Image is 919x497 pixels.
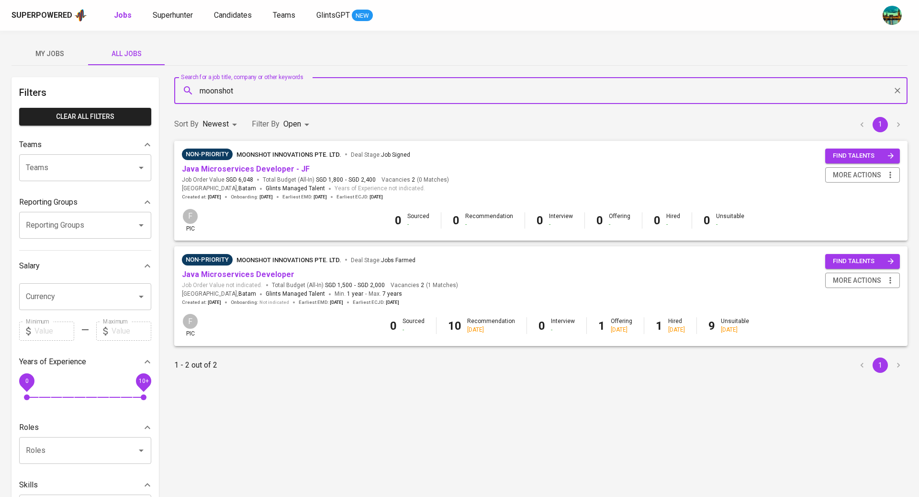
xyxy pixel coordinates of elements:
[611,317,632,334] div: Offering
[873,117,888,132] button: page 1
[226,176,253,184] span: SGD 6,048
[708,319,715,333] b: 9
[273,11,295,20] span: Teams
[266,290,325,297] span: Glints Managed Talent
[704,214,710,227] b: 0
[19,256,151,276] div: Salary
[283,116,313,133] div: Open
[467,326,515,334] div: [DATE]
[721,326,749,334] div: [DATE]
[873,358,888,373] button: page 1
[283,119,301,128] span: Open
[419,281,424,289] span: 2
[330,299,343,306] span: [DATE]
[273,10,297,22] a: Teams
[382,290,402,297] span: 7 years
[182,270,294,279] a: Java Microservices Developer
[381,151,410,158] span: Job Signed
[236,256,341,264] span: Moonshot Innovations Pte. Ltd.
[19,479,38,491] p: Skills
[182,208,199,233] div: pic
[259,299,289,306] span: Not indicated
[19,108,151,126] button: Clear All filters
[891,84,904,97] button: Clear
[114,10,134,22] a: Jobs
[549,220,573,229] div: -
[182,194,221,200] span: Created at :
[335,290,363,297] span: Min.
[316,11,350,20] span: GlintsGPT
[134,219,148,232] button: Open
[403,326,425,334] div: -
[282,194,327,200] span: Earliest EMD :
[596,214,603,227] b: 0
[236,151,341,158] span: Moonshot Innovations Pte. Ltd.
[666,212,680,229] div: Hired
[316,176,343,184] span: SGD 1,800
[609,220,630,229] div: -
[252,118,280,130] p: Filter By
[825,149,900,163] button: find talents
[825,254,900,269] button: find talents
[348,176,376,184] span: SGD 2,400
[182,313,199,330] div: F
[74,8,87,23] img: app logo
[182,164,310,173] a: Java Microservices Developer - JF
[347,290,363,297] span: 1 year
[721,317,749,334] div: Unsuitable
[266,185,325,192] span: Glints Managed Talent
[668,326,685,334] div: [DATE]
[654,214,661,227] b: 0
[410,176,415,184] span: 2
[453,214,459,227] b: 0
[668,317,685,334] div: Hired
[386,299,399,306] span: [DATE]
[325,281,352,289] span: SGD 1,500
[231,299,289,306] span: Onboarding :
[833,150,894,162] span: find talents
[34,322,74,341] input: Value
[174,118,199,130] p: Sort By
[551,326,575,334] div: -
[208,194,221,200] span: [DATE]
[272,281,385,289] span: Total Budget (All-In)
[19,193,151,212] div: Reporting Groups
[19,196,78,208] p: Reporting Groups
[353,299,399,306] span: Earliest ECJD :
[238,289,256,299] span: Batam
[611,326,632,334] div: [DATE]
[153,11,193,20] span: Superhunter
[716,212,744,229] div: Unsuitable
[182,289,256,299] span: [GEOGRAPHIC_DATA] ,
[403,317,425,334] div: Sourced
[354,281,356,289] span: -
[11,10,72,21] div: Superpowered
[182,313,199,338] div: pic
[537,214,543,227] b: 0
[25,377,28,384] span: 0
[138,377,148,384] span: 10+
[465,220,513,229] div: -
[465,212,513,229] div: Recommendation
[407,220,429,229] div: -
[17,48,82,60] span: My Jobs
[609,212,630,229] div: Offering
[182,184,256,194] span: [GEOGRAPHIC_DATA] ,
[825,273,900,289] button: more actions
[316,10,373,22] a: GlintsGPT NEW
[833,275,881,287] span: more actions
[407,212,429,229] div: Sourced
[351,151,410,158] span: Deal Stage :
[883,6,902,25] img: a5d44b89-0c59-4c54-99d0-a63b29d42bd3.jpg
[538,319,545,333] b: 0
[19,418,151,437] div: Roles
[467,317,515,334] div: Recommendation
[352,11,373,21] span: NEW
[259,194,273,200] span: [DATE]
[381,257,415,264] span: Jobs Farmed
[202,116,240,133] div: Newest
[19,260,40,272] p: Salary
[11,8,87,23] a: Superpoweredapp logo
[853,117,908,132] nav: pagination navigation
[27,111,144,123] span: Clear All filters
